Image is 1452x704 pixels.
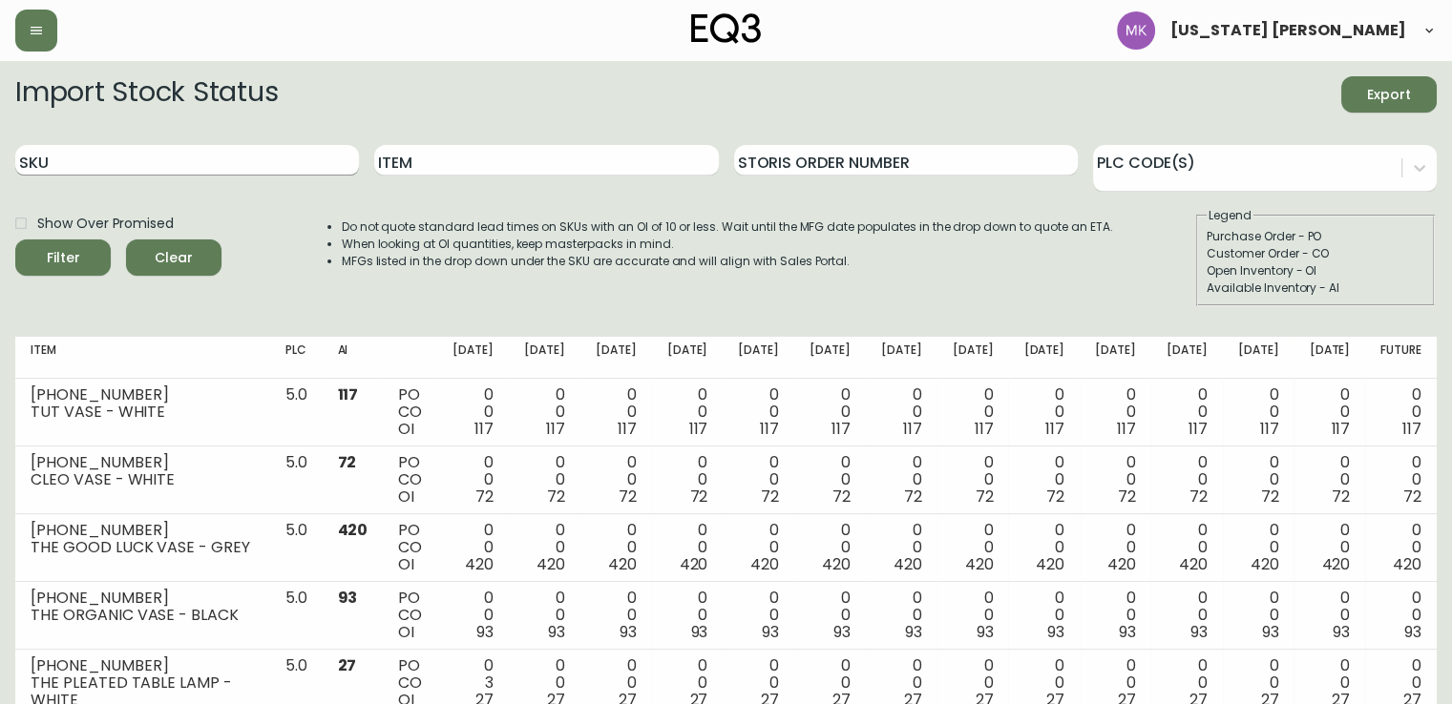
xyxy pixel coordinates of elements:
img: ea5e0531d3ed94391639a5d1768dbd68 [1117,11,1155,50]
span: 72 [337,451,356,473]
th: [DATE] [937,337,1009,379]
div: 0 0 [1380,522,1421,573]
span: 117 [903,418,922,440]
span: Export [1357,83,1421,107]
div: 0 0 [452,590,494,641]
div: 0 0 [452,454,494,506]
div: 0 0 [953,386,994,438]
span: 93 [1333,621,1350,643]
div: 0 0 [1167,454,1208,506]
span: 72 [761,486,779,507]
div: 0 0 [738,454,779,506]
div: 0 0 [881,522,922,573]
span: 93 [1404,621,1421,643]
div: 0 0 [1095,386,1136,438]
span: 420 [1321,553,1350,575]
span: 420 [750,553,779,575]
div: THE GOOD LUCK VASE - GREY [31,539,255,556]
span: 72 [1046,486,1064,507]
div: 0 0 [1238,590,1279,641]
span: 117 [546,418,565,440]
span: 93 [1047,621,1064,643]
button: Export [1341,76,1437,113]
div: 0 0 [1095,522,1136,573]
span: OI [398,621,414,643]
button: Filter [15,239,111,276]
span: 117 [975,418,994,440]
div: [PHONE_NUMBER] [31,657,255,674]
span: Show Over Promised [37,214,174,234]
div: 0 0 [1023,522,1064,573]
span: 420 [537,553,565,575]
span: 72 [1261,486,1279,507]
span: 117 [831,418,851,440]
span: 117 [1331,418,1350,440]
th: [DATE] [1294,337,1365,379]
span: 420 [1179,553,1208,575]
div: 0 0 [596,590,637,641]
div: 0 0 [1023,590,1064,641]
li: When looking at OI quantities, keep masterpacks in mind. [342,236,1113,253]
span: 93 [976,621,993,643]
td: 5.0 [270,514,323,582]
div: PO CO [398,386,422,438]
span: 72 [689,486,707,507]
span: 420 [965,553,994,575]
span: 420 [1393,553,1421,575]
div: [PHONE_NUMBER] [31,454,255,471]
div: 0 0 [1023,454,1064,506]
td: 5.0 [270,379,323,446]
div: 0 0 [524,522,565,573]
th: [DATE] [509,337,580,379]
span: 420 [337,519,368,541]
span: 93 [833,621,851,643]
span: 27 [337,654,356,676]
div: 0 0 [1309,522,1350,573]
div: 0 0 [810,386,851,438]
span: [US_STATE] [PERSON_NAME] [1170,23,1406,38]
span: 72 [619,486,637,507]
span: 93 [548,621,565,643]
div: 0 0 [1095,454,1136,506]
div: 0 0 [1023,386,1064,438]
div: 0 0 [1238,386,1279,438]
h2: Import Stock Status [15,76,278,113]
legend: Legend [1207,207,1253,224]
li: MFGs listed in the drop down under the SKU are accurate and will align with Sales Portal. [342,253,1113,270]
span: 420 [894,553,922,575]
span: 420 [1107,553,1136,575]
div: 0 0 [524,386,565,438]
div: TUT VASE - WHITE [31,404,255,421]
span: 420 [465,553,494,575]
div: 0 0 [667,590,708,641]
th: AI [322,337,383,379]
button: Clear [126,239,221,276]
div: 0 0 [881,590,922,641]
span: 420 [822,553,851,575]
div: 0 0 [1380,454,1421,506]
span: 93 [1190,621,1208,643]
div: 0 0 [667,522,708,573]
th: PLC [270,337,323,379]
img: logo [691,13,762,44]
div: 0 0 [1309,386,1350,438]
div: 0 0 [1380,590,1421,641]
span: 420 [608,553,637,575]
span: 72 [547,486,565,507]
div: 0 0 [810,590,851,641]
span: 93 [762,621,779,643]
th: [DATE] [723,337,794,379]
td: 5.0 [270,582,323,650]
div: 0 0 [1167,386,1208,438]
span: 93 [905,621,922,643]
div: [PHONE_NUMBER] [31,590,255,607]
div: 0 0 [953,522,994,573]
th: [DATE] [652,337,724,379]
span: 93 [1262,621,1279,643]
span: 117 [1189,418,1208,440]
span: 117 [760,418,779,440]
div: Available Inventory - AI [1207,280,1424,297]
span: 117 [1045,418,1064,440]
th: [DATE] [1151,337,1223,379]
div: PO CO [398,454,422,506]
